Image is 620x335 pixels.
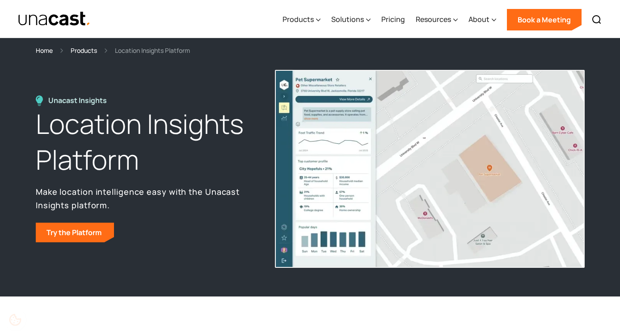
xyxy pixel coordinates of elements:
div: About [468,14,489,25]
img: Unacast text logo [18,11,91,27]
div: Resources [416,1,458,38]
a: Book a Meeting [507,9,582,30]
div: Products [283,1,321,38]
img: Search icon [591,14,602,25]
a: Products [71,45,97,56]
a: Try the Platform [36,223,114,242]
h1: Location Insights Platform [36,106,255,178]
img: Location Insights Platform icon [36,95,43,106]
div: Unacast Insights [48,95,111,106]
div: Solutions [331,14,364,25]
div: Products [283,14,314,25]
p: Make location intelligence easy with the Unacast Insights platform. [36,185,255,212]
div: Cookie Preferences [4,309,26,331]
div: Solutions [331,1,371,38]
a: Home [36,45,53,56]
a: home [18,11,91,27]
div: Location Insights Platform [115,45,190,56]
a: Pricing [381,1,405,38]
div: About [468,1,496,38]
div: Resources [416,14,451,25]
